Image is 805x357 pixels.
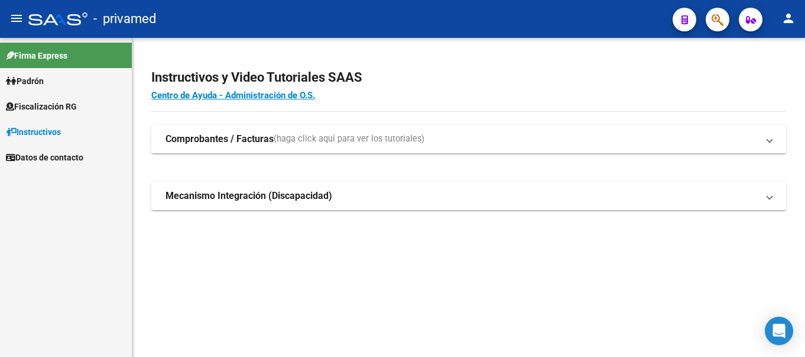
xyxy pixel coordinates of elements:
[151,66,786,89] h2: Instructivos y Video Tutoriales SAAS
[151,90,315,101] a: Centro de Ayuda - Administración de O.S.
[6,126,61,139] span: Instructivos
[9,11,24,25] mat-icon: menu
[765,317,793,345] div: Open Intercom Messenger
[151,182,786,210] mat-expansion-panel-header: Mecanismo Integración (Discapacidad)
[165,189,332,202] strong: Mecanismo Integración (Discapacidad)
[6,75,44,88] span: Padrón
[781,11,796,25] mat-icon: person
[6,151,83,164] span: Datos de contacto
[274,133,424,146] span: (haga click aquí para ver los tutoriales)
[6,100,77,113] span: Fiscalización RG
[165,133,274,146] strong: Comprobantes / Facturas
[6,49,67,62] span: Firma Express
[151,125,786,153] mat-expansion-panel-header: Comprobantes / Facturas(haga click aquí para ver los tutoriales)
[93,6,156,32] span: - privamed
